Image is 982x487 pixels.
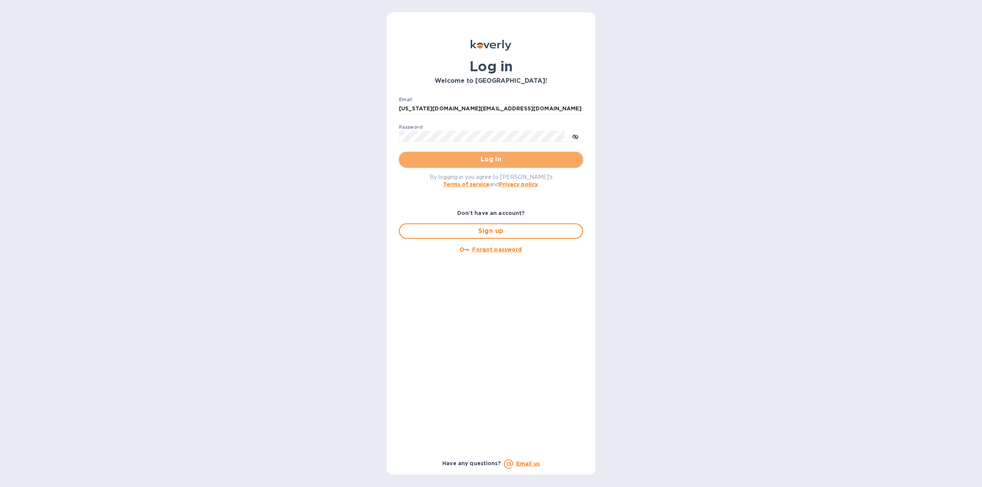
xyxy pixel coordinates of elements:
input: Enter email address [399,103,583,115]
span: By logging in you agree to [PERSON_NAME]'s and . [430,174,553,187]
button: toggle password visibility [568,128,583,144]
a: Email us [516,461,540,467]
button: Sign up [399,223,583,239]
h3: Welcome to [GEOGRAPHIC_DATA]! [399,77,583,85]
u: Forgot password [472,246,522,253]
span: Sign up [406,226,576,236]
label: Password [399,125,422,130]
img: Koverly [471,40,511,51]
button: Log in [399,152,583,167]
span: Log in [405,155,577,164]
h1: Log in [399,58,583,74]
a: Privacy policy [499,181,538,187]
b: Have any questions? [442,460,501,466]
label: Email [399,97,412,102]
a: Terms of service [443,181,489,187]
b: Don't have an account? [457,210,525,216]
